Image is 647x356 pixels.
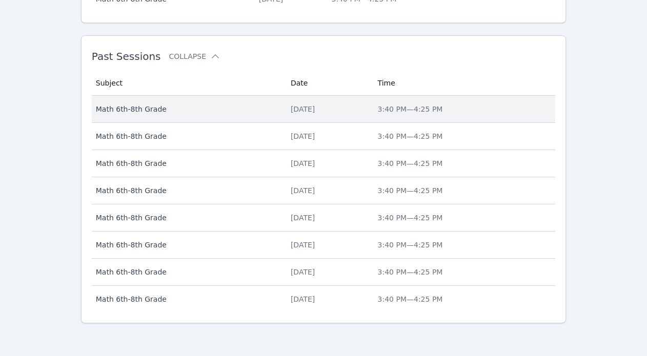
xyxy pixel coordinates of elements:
span: 3:40 PM — 4:25 PM [378,241,443,249]
div: [DATE] [291,267,366,277]
div: [DATE] [291,158,366,169]
span: 3:40 PM — 4:25 PM [378,105,443,113]
div: [DATE] [291,294,366,304]
tr: Math 6th-8th Grade[DATE]3:40 PM—4:25 PM [92,259,556,286]
span: Math 6th-8th Grade [96,131,278,141]
span: Math 6th-8th Grade [96,240,278,250]
div: [DATE] [291,240,366,250]
button: Collapse [169,51,220,61]
span: Math 6th-8th Grade [96,213,278,223]
span: Math 6th-8th Grade [96,158,278,169]
span: 3:40 PM — 4:25 PM [378,268,443,276]
span: Math 6th-8th Grade [96,267,278,277]
span: Math 6th-8th Grade [96,294,278,304]
span: 3:40 PM — 4:25 PM [378,186,443,195]
span: 3:40 PM — 4:25 PM [378,132,443,140]
span: 3:40 PM — 4:25 PM [378,295,443,303]
tr: Math 6th-8th Grade[DATE]3:40 PM—4:25 PM [92,96,556,123]
div: [DATE] [291,213,366,223]
span: Math 6th-8th Grade [96,104,278,114]
th: Subject [92,71,285,96]
span: 3:40 PM — 4:25 PM [378,214,443,222]
tr: Math 6th-8th Grade[DATE]3:40 PM—4:25 PM [92,204,556,232]
div: [DATE] [291,185,366,196]
tr: Math 6th-8th Grade[DATE]3:40 PM—4:25 PM [92,286,556,312]
tr: Math 6th-8th Grade[DATE]3:40 PM—4:25 PM [92,177,556,204]
span: Math 6th-8th Grade [96,185,278,196]
div: [DATE] [291,104,366,114]
tr: Math 6th-8th Grade[DATE]3:40 PM—4:25 PM [92,150,556,177]
div: [DATE] [291,131,366,141]
span: 3:40 PM — 4:25 PM [378,159,443,167]
tr: Math 6th-8th Grade[DATE]3:40 PM—4:25 PM [92,232,556,259]
span: Past Sessions [92,50,161,62]
th: Date [285,71,372,96]
tr: Math 6th-8th Grade[DATE]3:40 PM—4:25 PM [92,123,556,150]
th: Time [372,71,556,96]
